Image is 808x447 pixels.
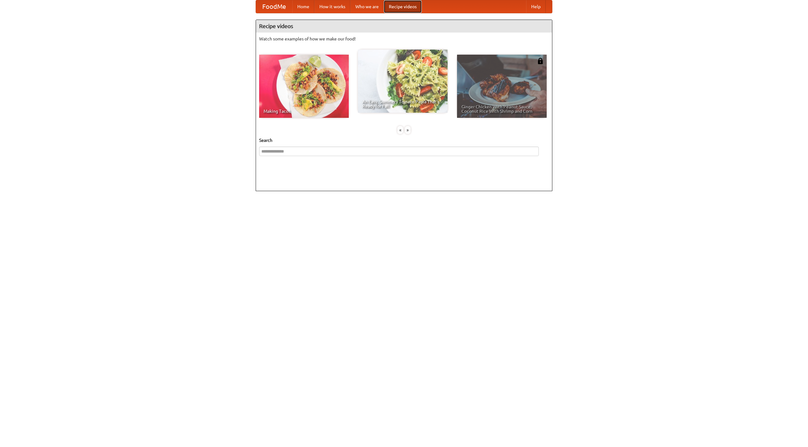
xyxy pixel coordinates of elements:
h4: Recipe videos [256,20,552,33]
a: Who we are [350,0,384,13]
a: Recipe videos [384,0,422,13]
a: FoodMe [256,0,292,13]
span: Making Tacos [264,109,344,113]
a: How it works [314,0,350,13]
h5: Search [259,137,549,143]
div: » [405,126,411,134]
img: 483408.png [537,58,544,64]
div: « [397,126,403,134]
a: An Easy, Summery Tomato Pasta That's Ready for Fall [358,50,448,113]
a: Making Tacos [259,55,349,118]
a: Help [526,0,546,13]
span: An Easy, Summery Tomato Pasta That's Ready for Fall [362,100,443,108]
p: Watch some examples of how we make our food! [259,36,549,42]
a: Home [292,0,314,13]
